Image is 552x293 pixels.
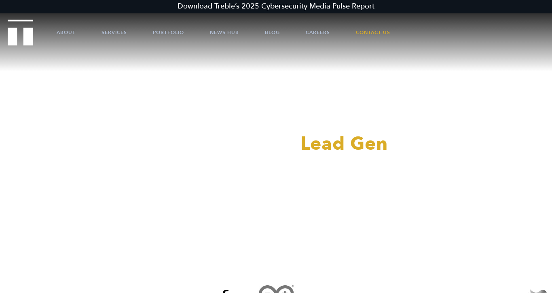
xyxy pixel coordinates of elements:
[102,20,127,45] a: Services
[8,19,33,45] img: Treble logo
[57,20,76,45] a: About
[356,20,390,45] a: Contact Us
[153,20,184,45] a: Portfolio
[265,20,280,45] a: Blog
[210,20,239,45] a: News Hub
[306,20,330,45] a: Careers
[300,131,388,157] span: Lead Gen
